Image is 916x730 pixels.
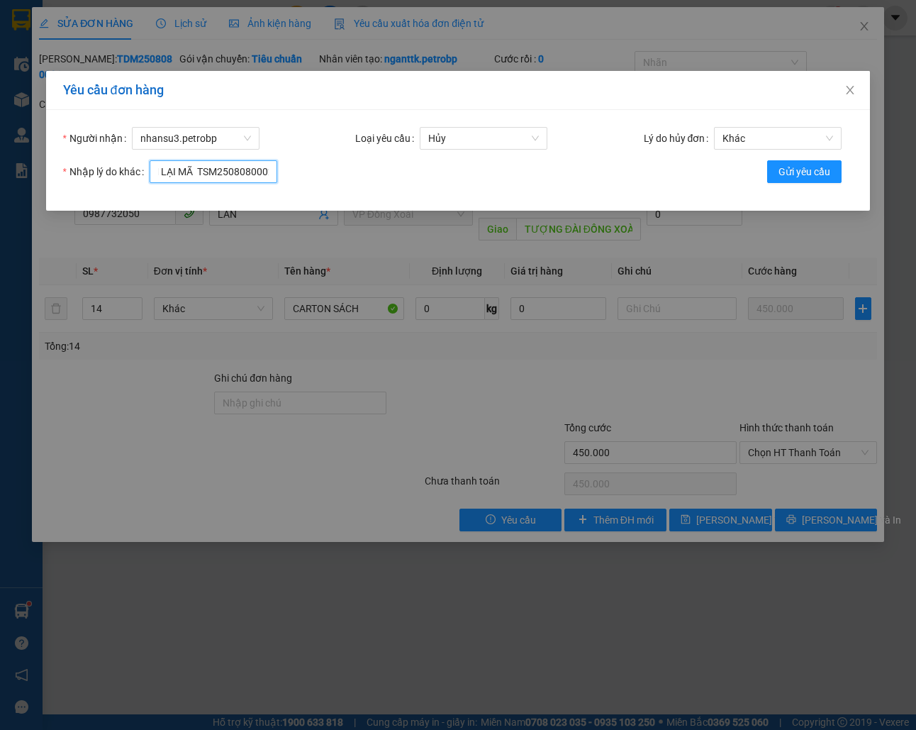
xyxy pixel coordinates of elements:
[778,164,830,179] span: Gửi yêu cầu
[722,128,833,149] span: Khác
[644,127,715,150] label: Lý do hủy đơn
[150,160,277,183] input: Nhập lý do khác
[767,160,842,183] button: Gửi yêu cầu
[63,82,854,98] div: Yêu cầu đơn hàng
[140,128,251,149] span: nhansu3.petrobp
[844,84,856,96] span: close
[355,127,420,150] label: Loại yêu cầu
[428,128,539,149] span: Hủy
[63,127,132,150] label: Người nhận
[63,160,150,183] label: Nhập lý do khác
[830,71,870,111] button: Close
